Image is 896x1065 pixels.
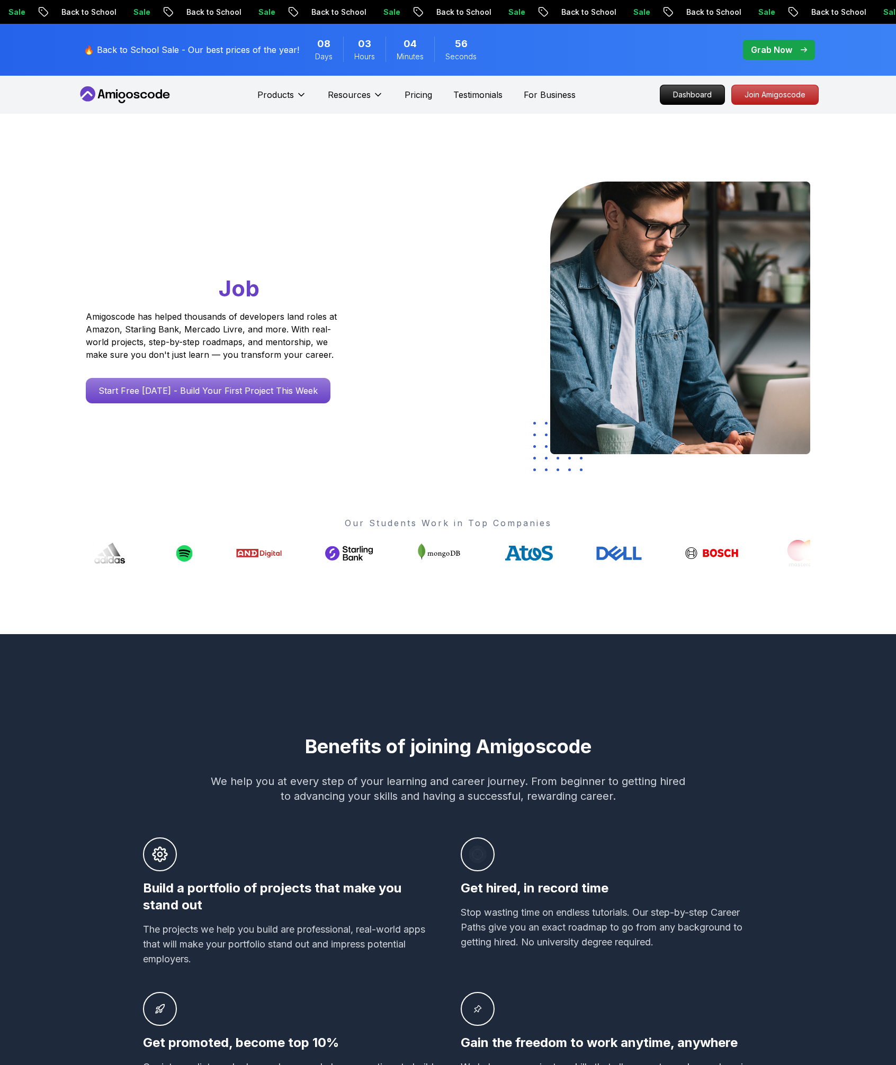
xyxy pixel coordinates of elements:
p: Stop wasting time on endless tutorials. Our step-by-step Career Paths give you an exact roadmap t... [461,905,753,950]
button: Resources [328,88,383,110]
span: Hours [354,51,375,62]
p: The projects we help you build are professional, real-world apps that will make your portfolio st... [143,922,435,967]
p: Sale [683,7,716,17]
span: Job [219,275,259,302]
span: Minutes [397,51,424,62]
p: Sale [433,7,467,17]
p: Back to School [361,7,433,17]
p: Grab Now [751,43,792,56]
a: Testimonials [453,88,503,101]
a: Join Amigoscode [731,85,819,105]
img: hero [550,182,810,454]
p: Back to School [486,7,558,17]
p: Dashboard [660,85,724,104]
h2: Benefits of joining Amigoscode [77,736,819,757]
p: Back to School [736,7,808,17]
a: For Business [524,88,576,101]
a: Dashboard [660,85,725,105]
span: 4 Minutes [404,37,417,51]
span: 3 Hours [358,37,371,51]
p: Resources [328,88,371,101]
span: 8 Days [317,37,330,51]
p: 🔥 Back to School Sale - Our best prices of the year! [84,43,299,56]
a: Start Free [DATE] - Build Your First Project This Week [86,378,330,403]
p: Sale [58,7,92,17]
h3: Get hired, in record time [461,880,753,897]
p: Join Amigoscode [732,85,818,104]
h3: Gain the freedom to work anytime, anywhere [461,1034,753,1051]
h3: Build a portfolio of projects that make you stand out [143,880,435,914]
p: We help you at every step of your learning and career journey. From beginner to getting hired to ... [211,774,685,804]
p: Sale [183,7,217,17]
p: Sale [808,7,841,17]
p: Back to School [111,7,183,17]
p: Back to School [611,7,683,17]
h1: Go From Learning to Hired: Master Java, Spring Boot & Cloud Skills That Get You the [86,182,378,304]
p: Sale [558,7,592,17]
span: Days [315,51,333,62]
p: Products [257,88,294,101]
p: Amigoscode has helped thousands of developers land roles at Amazon, Starling Bank, Mercado Livre,... [86,310,340,361]
p: Our Students Work in Top Companies [86,517,810,529]
span: Seconds [445,51,477,62]
p: Back to School [236,7,308,17]
a: Pricing [405,88,432,101]
span: 56 Seconds [455,37,468,51]
p: Sale [308,7,342,17]
button: Products [257,88,307,110]
h3: Get promoted, become top 10% [143,1034,435,1051]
